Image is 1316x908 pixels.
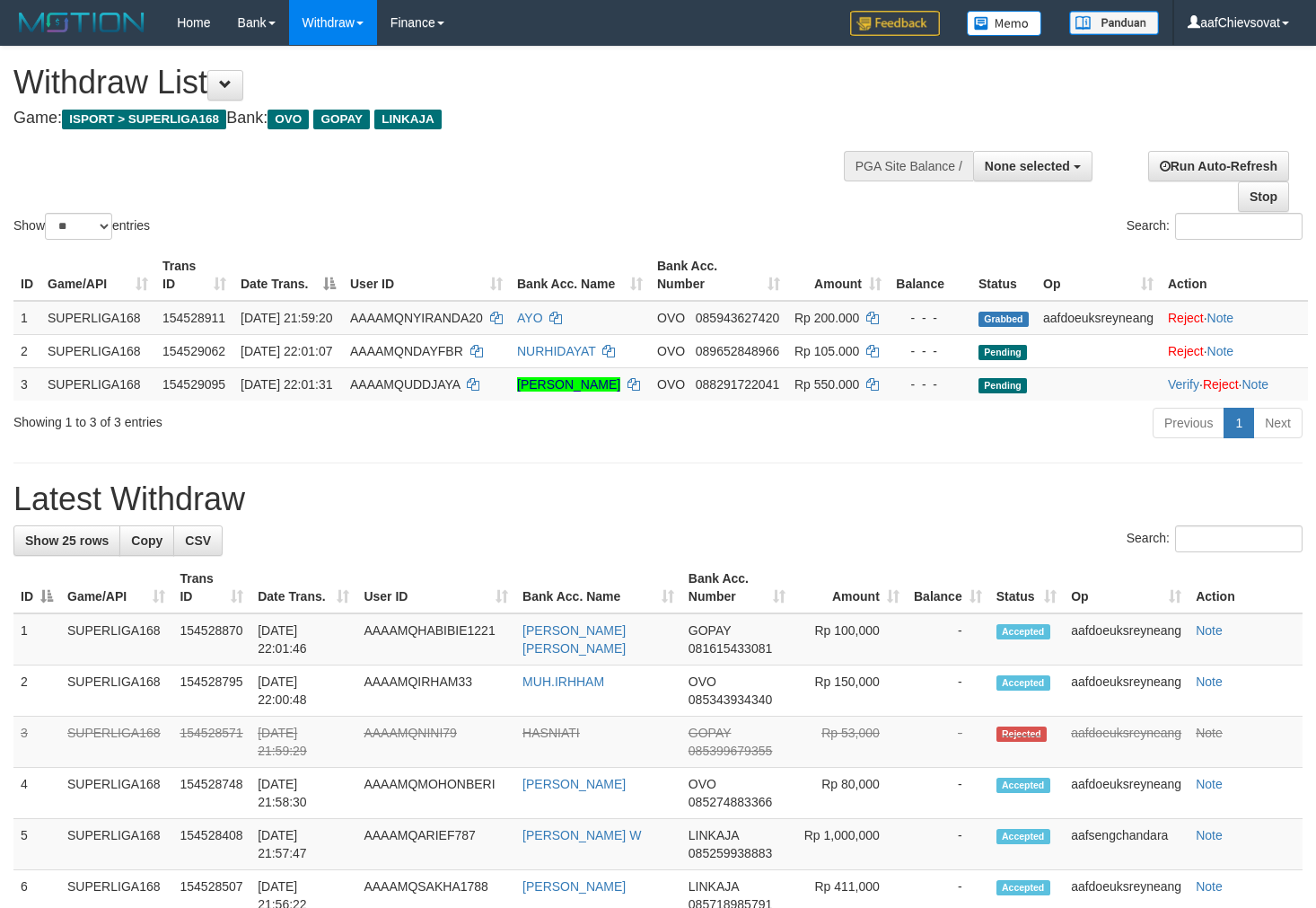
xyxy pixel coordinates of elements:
[162,344,225,358] span: 154529062
[978,312,1029,327] span: Grabbed
[793,768,907,819] td: Rp 80,000
[60,819,172,870] td: SUPERLIGA168
[1196,674,1223,689] a: Note
[13,525,120,556] a: Show 25 rows
[350,377,460,392] span: AAAAMQUDDJAYA
[356,562,515,613] th: User ID: activate to sort column ascending
[13,768,60,819] td: 4
[1064,666,1189,717] td: aafdoeuksreyneang
[978,345,1027,360] span: Pending
[522,828,641,842] a: [PERSON_NAME] W
[907,666,989,717] td: -
[896,375,964,393] div: - - -
[1148,151,1289,181] a: Run Auto-Refresh
[13,562,60,613] th: ID: activate to sort column descending
[250,666,356,717] td: [DATE] 22:00:48
[1161,301,1308,335] td: ·
[185,533,211,548] span: CSV
[40,250,155,301] th: Game/API: activate to sort column ascending
[1153,408,1224,438] a: Previous
[967,11,1042,36] img: Button%20Memo.svg
[522,623,626,656] a: [PERSON_NAME] [PERSON_NAME]
[1196,623,1223,638] a: Note
[40,367,155,401] td: SUPERLIGA168
[794,311,859,325] span: Rp 200.000
[787,250,889,301] th: Amount: activate to sort column ascending
[689,674,716,689] span: OVO
[657,377,685,392] span: OVO
[250,768,356,819] td: [DATE] 21:58:30
[1036,301,1161,335] td: aafdoeuksreyneang
[119,525,174,556] a: Copy
[689,726,731,740] span: GOPAY
[996,624,1050,639] span: Accepted
[650,250,787,301] th: Bank Acc. Number: activate to sort column ascending
[793,613,907,666] td: Rp 100,000
[60,768,172,819] td: SUPERLIGA168
[1238,181,1289,212] a: Stop
[13,213,150,240] label: Show entries
[978,378,1027,393] span: Pending
[350,311,483,325] span: AAAAMQNYIRANDA20
[1168,344,1204,358] a: Reject
[793,562,907,613] th: Amount: activate to sort column ascending
[1064,819,1189,870] td: aafsengchandara
[45,213,112,240] select: Showentries
[793,666,907,717] td: Rp 150,000
[40,301,155,335] td: SUPERLIGA168
[356,666,515,717] td: AAAAMQIRHAM33
[241,344,332,358] span: [DATE] 22:01:07
[1175,525,1303,552] input: Search:
[896,309,964,327] div: - - -
[989,562,1064,613] th: Status: activate to sort column ascending
[1196,828,1223,842] a: Note
[689,879,739,894] span: LINKAJA
[25,533,109,548] span: Show 25 rows
[696,377,779,392] span: Copy 088291722041 to clipboard
[907,768,989,819] td: -
[13,367,40,401] td: 3
[350,344,463,358] span: AAAAMQNDAYFBR
[1064,768,1189,819] td: aafdoeuksreyneang
[996,880,1050,895] span: Accepted
[689,641,772,656] span: Copy 081615433081 to clipboard
[1224,408,1254,438] a: 1
[1207,311,1234,325] a: Note
[1175,213,1303,240] input: Search:
[1161,367,1308,401] td: · ·
[689,744,772,758] span: Copy 085399679355 to clipboard
[172,666,250,717] td: 154528795
[522,674,604,689] a: MUH.IRHHAM
[517,344,596,358] a: NURHIDAYAT
[1064,562,1189,613] th: Op: activate to sort column ascending
[657,311,685,325] span: OVO
[907,562,989,613] th: Balance: activate to sort column ascending
[996,675,1050,691] span: Accepted
[1036,250,1161,301] th: Op: activate to sort column ascending
[13,613,60,666] td: 1
[793,717,907,768] td: Rp 53,000
[522,726,580,740] a: HASNIATI
[172,768,250,819] td: 154528748
[62,110,226,129] span: ISPORT > SUPERLIGA168
[13,334,40,367] td: 2
[13,406,535,431] div: Showing 1 to 3 of 3 entries
[131,533,162,548] span: Copy
[1203,377,1239,392] a: Reject
[1127,525,1303,552] label: Search:
[343,250,510,301] th: User ID: activate to sort column ascending
[1127,213,1303,240] label: Search:
[60,717,172,768] td: SUPERLIGA168
[517,311,543,325] a: AYO
[1241,377,1268,392] a: Note
[794,377,859,392] span: Rp 550.000
[689,795,772,809] span: Copy 085274883366 to clipboard
[1189,562,1303,613] th: Action
[1196,777,1223,791] a: Note
[356,717,515,768] td: AAAAMQNINI79
[172,717,250,768] td: 154528571
[172,562,250,613] th: Trans ID: activate to sort column ascending
[1161,334,1308,367] td: ·
[1064,613,1189,666] td: aafdoeuksreyneang
[907,819,989,870] td: -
